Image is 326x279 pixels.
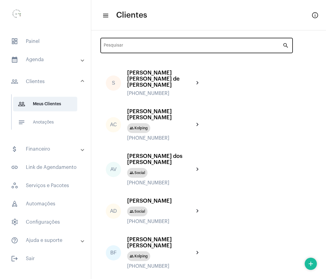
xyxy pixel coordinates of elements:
[4,142,91,156] mat-expansion-panel-header: sidenav iconFinanceiro
[106,245,121,260] div: BF
[6,215,85,229] span: Configurações
[11,237,81,244] mat-panel-title: Ajuda e suporte
[13,115,77,130] span: Anotações
[130,171,134,175] mat-icon: group
[11,164,18,171] mat-icon: sidenav icon
[106,75,121,91] div: S
[11,56,81,63] mat-panel-title: Agenda
[116,10,147,20] span: Clientes
[127,180,194,186] div: [PHONE_NUMBER]
[106,117,121,132] div: AC
[194,121,201,128] mat-icon: chevron_right
[127,153,194,165] div: [PERSON_NAME] dos [PERSON_NAME]
[106,204,121,219] div: AD
[194,249,201,256] mat-icon: chevron_right
[127,207,147,216] mat-chip: Social
[127,91,194,96] div: [PHONE_NUMBER]
[11,38,18,45] span: sidenav icon
[6,178,85,193] span: Serviços e Pacotes
[18,119,25,126] mat-icon: sidenav icon
[6,160,85,175] span: Link de Agendamento
[4,91,91,138] div: sidenav iconClientes
[130,254,134,258] mat-icon: group
[130,126,134,130] mat-icon: group
[283,42,290,49] mat-icon: search
[127,198,194,204] div: [PERSON_NAME]
[106,162,121,177] div: AV
[194,79,201,87] mat-icon: chevron_right
[6,34,85,49] span: Painel
[127,70,194,88] div: [PERSON_NAME] [PERSON_NAME] de [PERSON_NAME]
[127,123,150,133] mat-chip: Kolping
[307,260,314,267] mat-icon: add
[194,208,201,215] mat-icon: chevron_right
[127,251,150,261] mat-chip: Kolping
[127,108,194,120] div: [PERSON_NAME] [PERSON_NAME]
[11,56,18,63] mat-icon: sidenav icon
[13,97,77,111] span: Meus Clientes
[11,78,18,85] mat-icon: sidenav icon
[127,263,194,269] div: [PHONE_NUMBER]
[127,219,194,224] div: [PHONE_NUMBER]
[194,166,201,173] mat-icon: chevron_right
[127,236,194,249] div: [PERSON_NAME] [PERSON_NAME]
[4,52,91,67] mat-expansion-panel-header: sidenav iconAgenda
[5,3,29,27] img: 0d939d3e-dcd2-0964-4adc-7f8e0d1a206f.png
[18,100,25,108] mat-icon: sidenav icon
[309,9,321,21] button: Info
[11,145,18,153] mat-icon: sidenav icon
[102,12,108,19] mat-icon: sidenav icon
[4,72,91,91] mat-expansion-panel-header: sidenav iconClientes
[11,182,18,189] span: sidenav icon
[11,78,81,85] mat-panel-title: Clientes
[4,233,91,248] mat-expansion-panel-header: sidenav iconAjuda e suporte
[11,200,18,208] span: sidenav icon
[6,197,85,211] span: Automações
[127,135,194,141] div: [PHONE_NUMBER]
[11,145,81,153] mat-panel-title: Financeiro
[104,44,283,49] input: Pesquisar
[311,12,319,19] mat-icon: Info
[6,251,85,266] span: Sair
[130,209,134,214] mat-icon: group
[11,218,18,226] span: sidenav icon
[127,168,147,178] mat-chip: Social
[11,255,18,262] mat-icon: sidenav icon
[11,237,18,244] mat-icon: sidenav icon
